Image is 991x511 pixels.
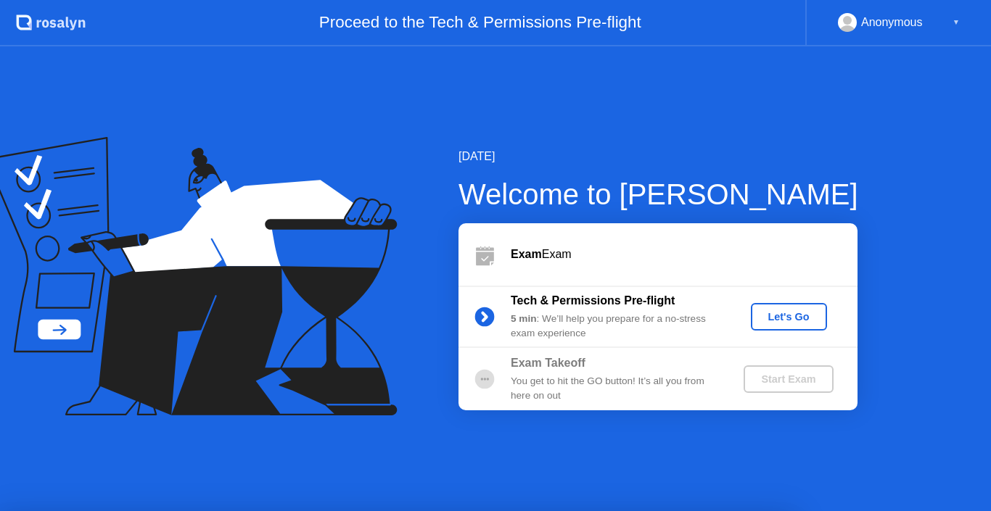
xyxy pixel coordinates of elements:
[511,374,720,404] div: You get to hit the GO button! It’s all you from here on out
[511,294,675,307] b: Tech & Permissions Pre-flight
[511,357,585,369] b: Exam Takeoff
[757,311,821,323] div: Let's Go
[511,246,858,263] div: Exam
[511,248,542,260] b: Exam
[459,148,858,165] div: [DATE]
[511,312,720,341] div: : We’ll help you prepare for a no-stress exam experience
[749,373,827,385] div: Start Exam
[511,313,537,324] b: 5 min
[459,173,858,216] div: Welcome to [PERSON_NAME]
[861,13,923,32] div: Anonymous
[953,13,960,32] div: ▼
